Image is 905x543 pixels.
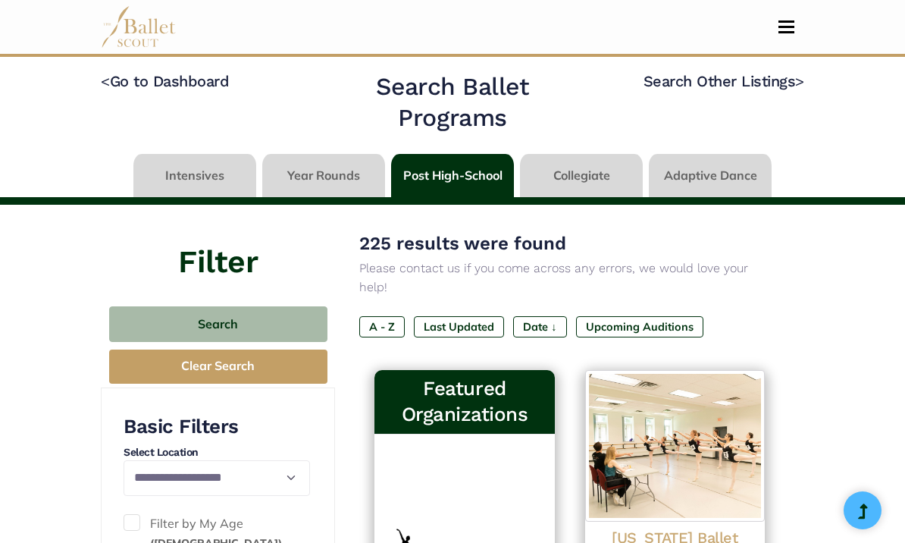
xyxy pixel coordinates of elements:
code: > [795,71,804,90]
code: < [101,71,110,90]
img: Logo [585,370,765,522]
button: Search [109,306,327,342]
h2: Search Ballet Programs [324,71,582,134]
button: Clear Search [109,350,327,384]
label: Date ↓ [513,316,566,337]
li: Collegiate [517,154,646,197]
button: Toggle navigation [769,20,804,34]
h3: Featured Organizations [387,376,542,428]
li: Intensives [130,154,259,197]
label: A - Z [359,316,405,337]
a: Search Other Listings> [644,72,804,90]
label: Last Updated [414,316,504,337]
a: <Go to Dashboard [101,72,229,90]
li: Adaptive Dance [646,154,775,197]
li: Post High-School [388,154,517,197]
label: Upcoming Auditions [576,316,703,337]
p: Please contact us if you come across any errors, we would love your help! [359,259,780,297]
h4: Filter [101,205,335,284]
h3: Basic Filters [124,414,310,440]
span: 225 results were found [359,233,566,254]
li: Year Rounds [259,154,388,197]
h4: Select Location [124,445,310,460]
